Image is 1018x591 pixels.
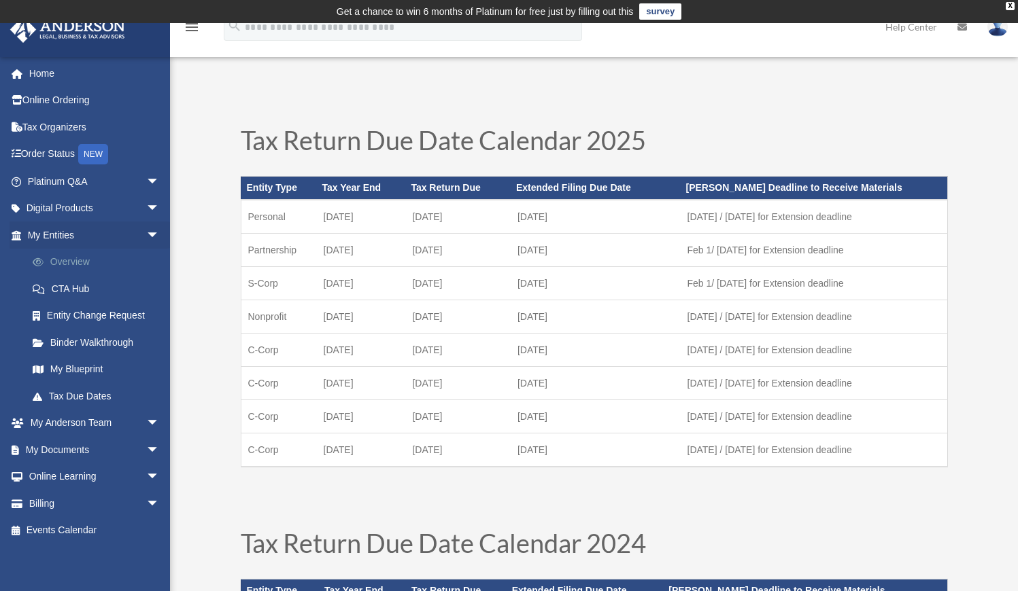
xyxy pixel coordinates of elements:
td: [DATE] [317,234,406,267]
div: close [1006,2,1015,10]
td: [DATE] [405,234,511,267]
h1: Tax Return Due Date Calendar 2025 [241,127,948,160]
span: arrow_drop_down [146,410,173,437]
a: My Documentsarrow_drop_down [10,436,180,463]
td: [DATE] [317,267,406,300]
td: [DATE] [317,300,406,334]
td: C-Corp [241,367,317,400]
a: My Anderson Teamarrow_drop_down [10,410,180,437]
td: Feb 1/ [DATE] for Extension deadline [681,234,947,267]
img: Anderson Advisors Platinum Portal [6,16,129,43]
td: [DATE] [511,433,681,467]
a: Tax Due Dates [19,382,173,410]
h1: Tax Return Due Date Calendar 2024 [241,530,948,562]
td: [DATE] / [DATE] for Extension deadline [681,200,947,234]
a: CTA Hub [19,275,180,302]
td: [DATE] [317,200,406,234]
span: arrow_drop_down [146,221,173,249]
td: [DATE] / [DATE] for Extension deadline [681,400,947,433]
th: [PERSON_NAME] Deadline to Receive Materials [681,177,947,200]
a: Online Learningarrow_drop_down [10,463,180,490]
td: [DATE] / [DATE] for Extension deadline [681,367,947,400]
a: menu [184,24,200,35]
span: arrow_drop_down [146,168,173,196]
a: Binder Walkthrough [19,329,180,356]
div: NEW [78,144,108,164]
td: C-Corp [241,400,317,433]
th: Extended Filing Due Date [511,177,681,200]
td: [DATE] [405,300,511,334]
a: Overview [19,249,180,276]
td: [DATE] [405,267,511,300]
a: My Blueprint [19,356,180,383]
a: Tax Organizers [10,113,180,141]
td: [DATE] [511,400,681,433]
td: [DATE] [317,433,406,467]
td: C-Corp [241,334,317,367]
td: [DATE] [511,200,681,234]
td: [DATE] [511,300,681,334]
td: Nonprofit [241,300,317,334]
th: Entity Type [241,177,317,200]
th: Tax Return Due [405,177,511,200]
a: Order StatusNEW [10,141,180,168]
td: [DATE] [511,267,681,300]
a: Entity Change Request [19,302,180,329]
a: My Entitiesarrow_drop_down [10,221,180,249]
a: Platinum Q&Aarrow_drop_down [10,168,180,195]
td: [DATE] [511,367,681,400]
td: [DATE] [317,334,406,367]
td: [DATE] [405,433,511,467]
td: Partnership [241,234,317,267]
td: [DATE] [317,367,406,400]
a: Events Calendar [10,517,180,544]
i: search [227,18,242,33]
a: Billingarrow_drop_down [10,490,180,517]
td: [DATE] [511,334,681,367]
td: Feb 1/ [DATE] for Extension deadline [681,267,947,300]
td: [DATE] / [DATE] for Extension deadline [681,334,947,367]
td: [DATE] [405,200,511,234]
a: survey [639,3,681,20]
span: arrow_drop_down [146,195,173,223]
th: Tax Year End [317,177,406,200]
td: [DATE] [405,367,511,400]
td: [DATE] [405,400,511,433]
td: [DATE] [405,334,511,367]
span: arrow_drop_down [146,490,173,518]
td: [DATE] / [DATE] for Extension deadline [681,300,947,334]
div: Get a chance to win 6 months of Platinum for free just by filling out this [337,3,634,20]
i: menu [184,19,200,35]
img: User Pic [987,17,1008,37]
td: [DATE] / [DATE] for Extension deadline [681,433,947,467]
span: arrow_drop_down [146,463,173,491]
td: S-Corp [241,267,317,300]
a: Home [10,60,180,87]
td: Personal [241,200,317,234]
a: Digital Productsarrow_drop_down [10,195,180,222]
span: arrow_drop_down [146,436,173,464]
td: [DATE] [317,400,406,433]
td: C-Corp [241,433,317,467]
a: Online Ordering [10,87,180,114]
td: [DATE] [511,234,681,267]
